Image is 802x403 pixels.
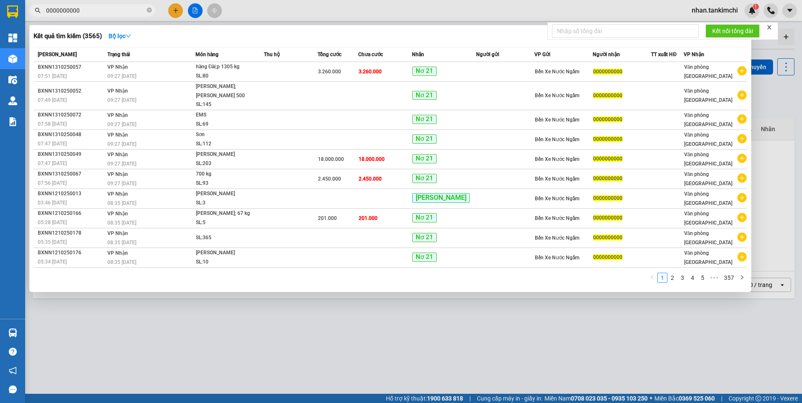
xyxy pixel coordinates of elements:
span: close [766,24,772,30]
span: close-circle [147,8,152,13]
span: 08:35 [DATE] [107,259,136,265]
span: plus-circle [737,154,747,163]
span: VP Nhận [107,112,128,118]
span: plus-circle [737,66,747,75]
span: plus-circle [737,193,747,202]
a: 5 [698,273,707,282]
span: Người nhận [593,52,620,57]
div: SL: 203 [196,159,259,168]
span: question-circle [9,348,17,356]
span: plus-circle [737,232,747,242]
span: Văn phòng [GEOGRAPHIC_DATA] [684,211,732,226]
span: plus-circle [737,252,747,261]
div: hàng Đài;p 1305 kg [196,62,259,72]
div: SL: 69 [196,120,259,129]
span: 2.450.000 [359,176,382,182]
span: Nơ 21 [412,154,437,163]
div: SL: 80 [196,72,259,81]
span: Nơ 21 [412,233,437,242]
div: BXNN1210250013 [38,189,105,198]
span: 05:28 [DATE] [38,220,67,225]
span: right [740,275,745,280]
span: VP Nhận [107,230,128,236]
span: plus-circle [737,114,747,124]
span: VP Nhận [107,191,128,197]
div: BXNN1210250166 [38,209,105,218]
span: Nơ 21 [412,115,437,124]
span: Nơ 21 [412,253,437,262]
div: SL: 365 [196,233,259,243]
div: BXNN1310250048 [38,130,105,139]
span: 05:35 [DATE] [38,239,67,245]
img: solution-icon [8,117,17,126]
span: 18.000.000 [318,156,344,162]
span: [PERSON_NAME] [38,52,77,57]
span: 3.260.000 [318,69,341,75]
span: notification [9,367,17,375]
span: Bến Xe Nước Ngầm [535,196,579,201]
li: Next 5 Pages [708,273,721,283]
span: 2.450.000 [318,176,341,182]
span: Món hàng [195,52,219,57]
span: Văn phòng [GEOGRAPHIC_DATA] [684,171,732,186]
span: 201.000 [359,215,378,221]
span: 07:49 [DATE] [38,97,67,103]
div: BXNN1310250049 [38,150,105,159]
span: Nơ 21 [412,213,437,222]
div: [PERSON_NAME] [196,189,259,199]
span: VP Gửi [534,52,550,57]
li: 4 [687,273,698,283]
span: Trạng thái [107,52,130,57]
span: 09:27 [DATE] [107,141,136,147]
a: 3 [678,273,687,282]
span: 09:27 [DATE] [107,161,136,167]
span: Văn phòng [GEOGRAPHIC_DATA] [684,250,732,265]
img: warehouse-icon [8,54,17,63]
strong: Bộ lọc [109,33,131,39]
img: warehouse-icon [8,328,17,337]
span: Văn phòng [GEOGRAPHIC_DATA] [684,88,732,103]
span: Bến Xe Nước Ngầm [535,176,579,182]
span: VP Nhận [107,132,128,138]
span: VP Nhận [684,52,704,57]
img: warehouse-icon [8,75,17,84]
div: [PERSON_NAME]; 67 kg [196,209,259,218]
span: 0000000000 [593,116,622,122]
span: Bến Xe Nước Ngầm [535,215,579,221]
span: Nơ 21 [412,134,437,144]
div: BXNN1210250176 [38,248,105,257]
span: 09:27 [DATE] [107,97,136,103]
div: SL: 3 [196,199,259,208]
span: VP Nhận [107,211,128,217]
span: 0000000000 [593,254,622,260]
div: Sơn [196,130,259,139]
span: Văn phòng [GEOGRAPHIC_DATA] [684,132,732,147]
span: Văn phòng [GEOGRAPHIC_DATA] [684,152,732,167]
div: [PERSON_NAME]; [PERSON_NAME] 500 [196,82,259,100]
div: [PERSON_NAME] [196,248,259,258]
span: 0000000000 [593,176,622,181]
span: 0000000000 [593,235,622,240]
span: search [35,8,41,13]
div: [PERSON_NAME] [196,150,259,159]
span: close-circle [147,7,152,15]
div: SL: 93 [196,179,259,188]
li: Next Page [737,273,747,283]
button: Bộ lọcdown [102,29,138,43]
a: 357 [721,273,737,282]
span: Người gửi [476,52,499,57]
span: 0000000000 [593,93,622,98]
span: VP Nhận [107,64,128,70]
img: dashboard-icon [8,34,17,42]
span: 09:27 [DATE] [107,73,136,79]
span: VP Nhận [107,250,128,256]
span: 201.000 [318,215,337,221]
span: 18.000.000 [359,156,385,162]
div: SL: 145 [196,100,259,109]
li: 2 [667,273,677,283]
div: BXNN1310250052 [38,87,105,96]
button: right [737,273,747,283]
div: BXNN1210250178 [38,229,105,238]
span: 09:27 [DATE] [107,181,136,186]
